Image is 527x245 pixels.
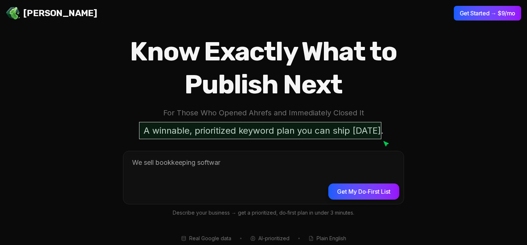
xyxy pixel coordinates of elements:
[100,107,427,119] p: For Those Who Opened Ahrefs and Immediately Closed It
[258,235,289,242] span: AI-prioritized
[328,183,399,200] button: Get My Do‑First List
[123,209,404,217] p: Describe your business → get a prioritized, do‑first plan in under 3 minutes.
[23,7,97,19] span: [PERSON_NAME]
[317,235,346,242] span: Plain English
[454,6,521,21] button: Get Started → $9/mo
[6,6,20,21] img: Jello SEO Logo
[100,35,427,101] h1: Know Exactly What to Publish Next
[139,122,388,139] p: A winnable, prioritized keyword plan you can ship [DATE].
[189,235,231,242] span: Real Google data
